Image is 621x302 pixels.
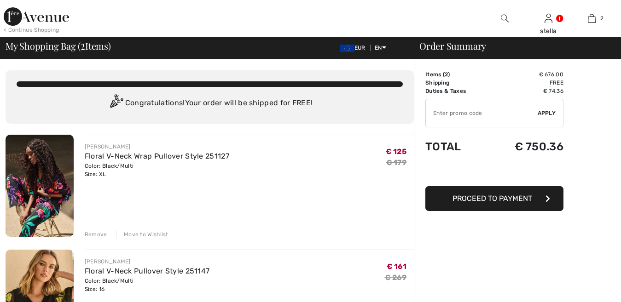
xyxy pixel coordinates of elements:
[375,45,386,51] span: EN
[4,26,59,34] div: < Continue Shopping
[488,79,563,87] td: Free
[81,39,85,51] span: 2
[425,79,488,87] td: Shipping
[527,26,569,36] div: stella
[425,87,488,95] td: Duties & Taxes
[488,87,563,95] td: € 74.36
[340,45,354,52] img: Euro
[386,147,407,156] span: € 125
[85,162,229,178] div: Color: Black/Multi Size: XL
[4,7,69,26] img: 1ère Avenue
[17,94,403,113] div: Congratulations! Your order will be shipped for FREE!
[85,142,229,151] div: [PERSON_NAME]
[85,277,210,293] div: Color: Black/Multi Size: 16
[426,99,538,127] input: Promo code
[340,45,369,51] span: EUR
[387,262,407,271] span: € 161
[538,109,556,117] span: Apply
[85,267,210,275] a: Floral V-Neck Pullover Style 251147
[571,13,613,24] a: 2
[600,14,604,23] span: 2
[545,14,552,23] a: Sign In
[488,131,563,162] td: € 750.36
[107,94,125,113] img: Congratulation2.svg
[425,186,563,211] button: Proceed to Payment
[386,158,407,167] s: € 179
[85,230,107,239] div: Remove
[445,71,448,78] span: 2
[501,13,509,24] img: search the website
[408,41,615,51] div: Order Summary
[425,70,488,79] td: Items ( )
[545,13,552,24] img: My Info
[85,152,229,160] a: Floral V-Neck Wrap Pullover Style 251127
[85,257,210,266] div: [PERSON_NAME]
[488,70,563,79] td: € 676.00
[588,13,596,24] img: My Bag
[6,41,111,51] span: My Shopping Bag ( Items)
[6,135,74,237] img: Floral V-Neck Wrap Pullover Style 251127
[385,273,407,282] s: € 269
[425,162,563,183] iframe: PayPal
[116,230,168,239] div: Move to Wishlist
[453,194,532,203] span: Proceed to Payment
[425,131,488,162] td: Total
